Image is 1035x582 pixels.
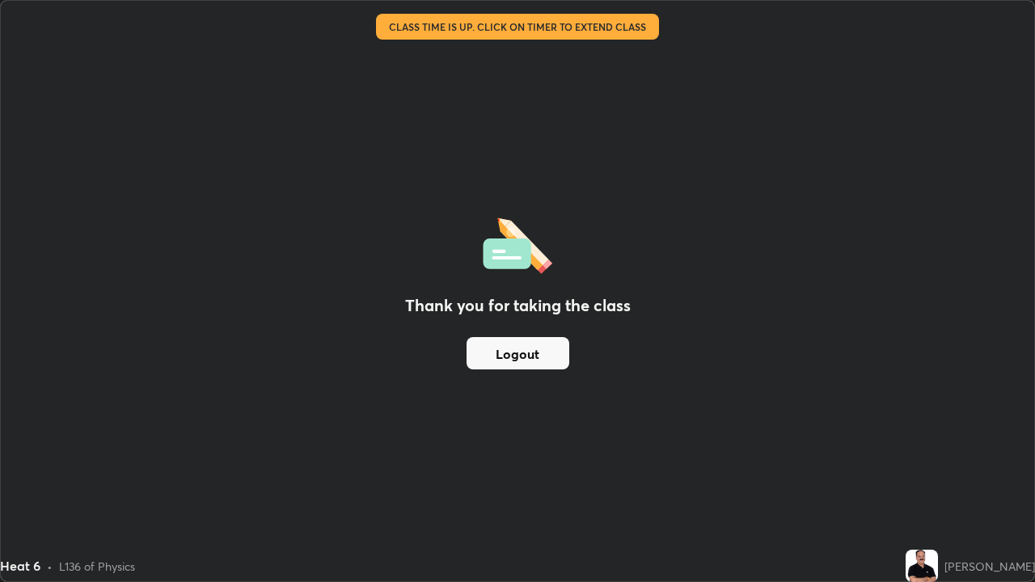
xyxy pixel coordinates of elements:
div: [PERSON_NAME] [944,558,1035,575]
img: offlineFeedback.1438e8b3.svg [483,213,552,274]
div: • [47,558,53,575]
h2: Thank you for taking the class [405,293,631,318]
div: L136 of Physics [59,558,135,575]
button: Logout [467,337,569,369]
img: 605ba8bc909545269ef7945e2730f7c4.jpg [906,550,938,582]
